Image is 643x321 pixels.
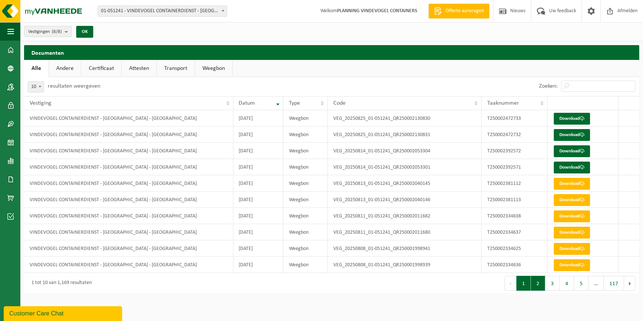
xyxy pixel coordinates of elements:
[328,224,482,240] td: VEG_20250811_01-051241_QR250002011680
[328,159,482,175] td: VEG_20250814_01-051241_QR250002053301
[487,100,519,106] span: Taaknummer
[328,126,482,143] td: VEG_20250825_01-051241_QR250002130831
[233,126,284,143] td: [DATE]
[233,257,284,273] td: [DATE]
[28,277,92,290] div: 1 tot 10 van 1,169 resultaten
[604,276,624,291] button: 117
[328,175,482,192] td: VEG_20250813_01-051241_QR250002040145
[24,257,233,273] td: VINDEVOGEL CONTAINERDIENST - [GEOGRAPHIC_DATA] - [GEOGRAPHIC_DATA]
[24,26,72,37] button: Vestigingen(8/8)
[328,110,482,126] td: VEG_20250825_01-051241_QR250002130830
[444,7,486,15] span: Offerte aanvragen
[24,240,233,257] td: VINDEVOGEL CONTAINERDIENST - [GEOGRAPHIC_DATA] - [GEOGRAPHIC_DATA]
[24,159,233,175] td: VINDEVOGEL CONTAINERDIENST - [GEOGRAPHIC_DATA] - [GEOGRAPHIC_DATA]
[333,100,346,106] span: Code
[283,224,328,240] td: Weegbon
[589,276,604,291] span: …
[554,227,590,239] a: Download
[482,208,547,224] td: T250002334638
[539,84,558,89] label: Zoeken:
[574,276,589,291] button: 5
[482,192,547,208] td: T250002381113
[554,145,590,157] a: Download
[283,143,328,159] td: Weegbon
[24,60,48,77] a: Alle
[560,276,574,291] button: 4
[283,192,328,208] td: Weegbon
[554,162,590,173] a: Download
[81,60,121,77] a: Certificaat
[98,6,227,16] span: 01-051241 - VINDEVOGEL CONTAINERDIENST - OUDENAARDE - OUDENAARDE
[283,257,328,273] td: Weegbon
[233,110,284,126] td: [DATE]
[554,243,590,255] a: Download
[48,83,100,89] label: resultaten weergeven
[24,175,233,192] td: VINDEVOGEL CONTAINERDIENST - [GEOGRAPHIC_DATA] - [GEOGRAPHIC_DATA]
[195,60,232,77] a: Weegbon
[24,126,233,143] td: VINDEVOGEL CONTAINERDIENST - [GEOGRAPHIC_DATA] - [GEOGRAPHIC_DATA]
[30,100,51,106] span: Vestiging
[328,257,482,273] td: VEG_20250808_01-051241_QR250001998939
[52,29,62,34] count: (8/8)
[289,100,300,106] span: Type
[328,192,482,208] td: VEG_20250813_01-051241_QR250002040146
[28,81,44,92] span: 10
[554,210,590,222] a: Download
[233,208,284,224] td: [DATE]
[122,60,156,77] a: Attesten
[624,276,636,291] button: Next
[157,60,195,77] a: Transport
[545,276,560,291] button: 3
[233,240,284,257] td: [DATE]
[554,129,590,141] a: Download
[98,6,227,17] span: 01-051241 - VINDEVOGEL CONTAINERDIENST - OUDENAARDE - OUDENAARDE
[28,82,44,92] span: 10
[4,305,124,321] iframe: chat widget
[554,113,590,125] a: Download
[554,259,590,271] a: Download
[283,175,328,192] td: Weegbon
[328,143,482,159] td: VEG_20250814_01-051241_QR250002053304
[482,175,547,192] td: T250002381112
[337,8,417,14] strong: PLANNING VINDEVOGEL CONTAINERS
[24,192,233,208] td: VINDEVOGEL CONTAINERDIENST - [GEOGRAPHIC_DATA] - [GEOGRAPHIC_DATA]
[233,224,284,240] td: [DATE]
[328,240,482,257] td: VEG_20250808_01-051241_QR250001998941
[24,208,233,224] td: VINDEVOGEL CONTAINERDIENST - [GEOGRAPHIC_DATA] - [GEOGRAPHIC_DATA]
[283,208,328,224] td: Weegbon
[283,126,328,143] td: Weegbon
[24,110,233,126] td: VINDEVOGEL CONTAINERDIENST - [GEOGRAPHIC_DATA] - [GEOGRAPHIC_DATA]
[554,194,590,206] a: Download
[505,276,516,291] button: Previous
[49,60,81,77] a: Andere
[482,126,547,143] td: T250002472732
[482,143,547,159] td: T250002392572
[239,100,255,106] span: Datum
[283,110,328,126] td: Weegbon
[482,224,547,240] td: T250002334637
[28,26,62,37] span: Vestigingen
[328,208,482,224] td: VEG_20250811_01-051241_QR250002011682
[482,240,547,257] td: T250002334625
[76,26,93,38] button: OK
[283,159,328,175] td: Weegbon
[283,240,328,257] td: Weegbon
[554,178,590,190] a: Download
[24,224,233,240] td: VINDEVOGEL CONTAINERDIENST - [GEOGRAPHIC_DATA] - [GEOGRAPHIC_DATA]
[233,159,284,175] td: [DATE]
[482,110,547,126] td: T250002472733
[531,276,545,291] button: 2
[24,45,639,60] h2: Documenten
[516,276,531,291] button: 1
[233,192,284,208] td: [DATE]
[482,159,547,175] td: T250002392571
[24,143,233,159] td: VINDEVOGEL CONTAINERDIENST - [GEOGRAPHIC_DATA] - [GEOGRAPHIC_DATA]
[482,257,547,273] td: T250002334636
[233,143,284,159] td: [DATE]
[233,175,284,192] td: [DATE]
[428,4,489,18] a: Offerte aanvragen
